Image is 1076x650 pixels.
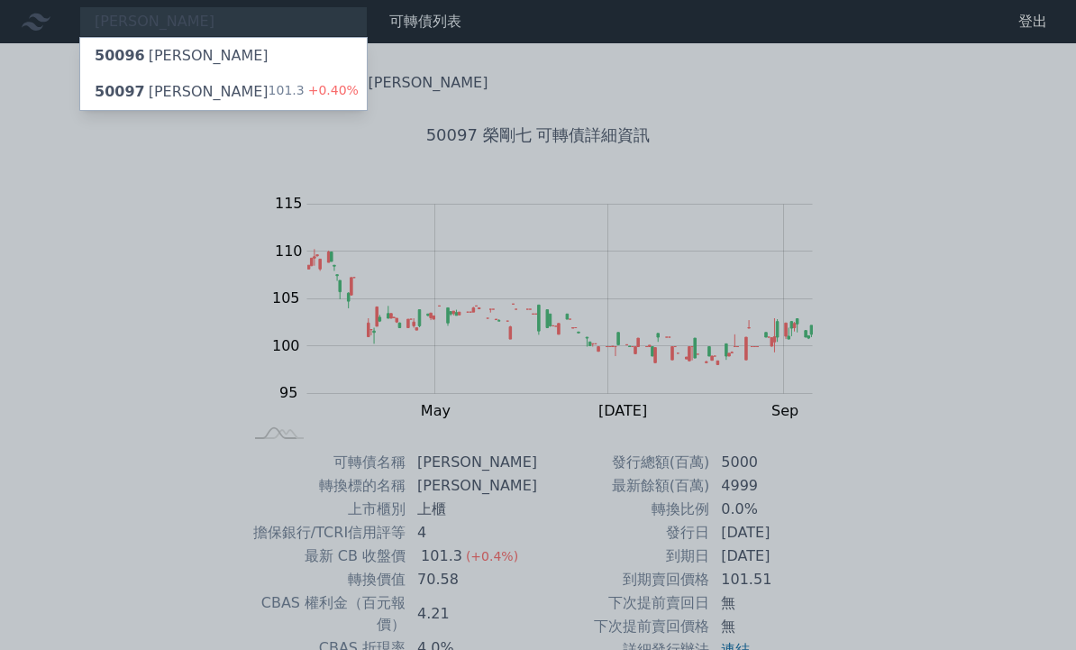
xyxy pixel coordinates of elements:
span: +0.40% [305,83,359,97]
div: [PERSON_NAME] [95,45,269,67]
a: 50096[PERSON_NAME] [80,38,367,74]
span: 50096 [95,47,145,64]
a: 50097[PERSON_NAME] 101.3+0.40% [80,74,367,110]
span: 50097 [95,83,145,100]
div: [PERSON_NAME] [95,81,269,103]
div: 101.3 [269,81,359,103]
